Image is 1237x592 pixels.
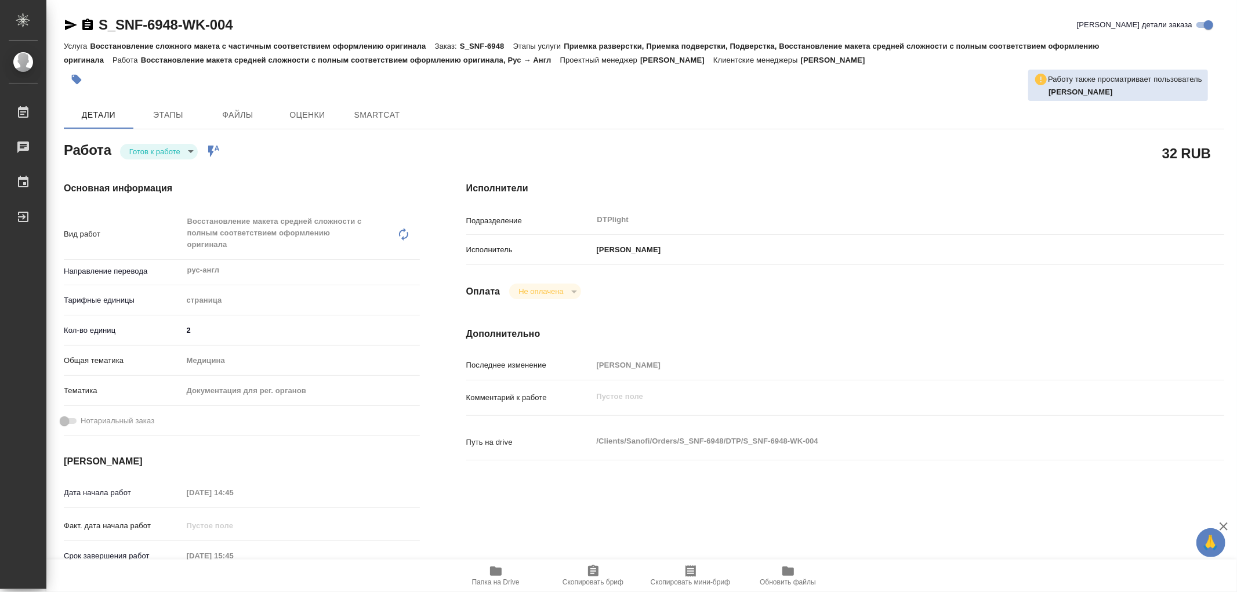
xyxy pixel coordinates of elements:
span: Нотариальный заказ [81,415,154,427]
p: Факт. дата начала работ [64,520,183,532]
p: Вид работ [64,228,183,240]
h4: Исполнители [466,181,1224,195]
p: Исполнитель [466,244,593,256]
p: Тематика [64,385,183,397]
p: Васильева Наталья [1049,86,1202,98]
input: Пустое поле [593,357,1161,373]
p: Восстановление сложного макета с частичным соответствием оформлению оригинала [90,42,434,50]
p: Клиентские менеджеры [713,56,801,64]
a: S_SNF-6948-WK-004 [99,17,233,32]
span: Скопировать мини-бриф [651,578,730,586]
input: Пустое поле [183,547,284,564]
p: Подразделение [466,215,593,227]
p: [PERSON_NAME] [640,56,713,64]
h4: Основная информация [64,181,420,195]
button: Не оплачена [515,286,567,296]
div: страница [183,290,420,310]
p: Этапы услуги [513,42,564,50]
textarea: /Clients/Sanofi/Orders/S_SNF-6948/DTP/S_SNF-6948-WK-004 [593,431,1161,451]
div: Готов к работе [509,284,581,299]
span: Скопировать бриф [563,578,623,586]
div: Медицина [183,351,420,371]
span: Обновить файлы [760,578,816,586]
button: Скопировать бриф [545,560,642,592]
p: Работу также просматривает пользователь [1048,74,1202,85]
button: Скопировать мини-бриф [642,560,739,592]
p: Услуга [64,42,90,50]
h4: [PERSON_NAME] [64,455,420,468]
h4: Дополнительно [466,327,1224,341]
p: Кол-во единиц [64,325,183,336]
button: Скопировать ссылку [81,18,95,32]
button: Папка на Drive [447,560,545,592]
input: ✎ Введи что-нибудь [183,322,420,339]
p: Общая тематика [64,355,183,366]
h4: Оплата [466,285,500,299]
p: S_SNF-6948 [460,42,513,50]
span: Детали [71,108,126,122]
p: Дата начала работ [64,487,183,499]
span: [PERSON_NAME] детали заказа [1077,19,1192,31]
p: Срок завершения работ [64,550,183,562]
span: Этапы [140,108,196,122]
p: Комментарий к работе [466,392,593,404]
span: 🙏 [1201,531,1221,555]
button: Скопировать ссылку для ЯМессенджера [64,18,78,32]
h2: Работа [64,139,111,159]
p: Проектный менеджер [560,56,640,64]
p: Восстановление макета средней сложности с полным соответствием оформлению оригинала, Рус → Англ [141,56,560,64]
p: Заказ: [435,42,460,50]
h2: 32 RUB [1162,143,1211,163]
p: Тарифные единицы [64,295,183,306]
p: [PERSON_NAME] [593,244,661,256]
div: Готов к работе [120,144,198,159]
p: Приемка разверстки, Приемка подверстки, Подверстка, Восстановление макета средней сложности с пол... [64,42,1100,64]
input: Пустое поле [183,517,284,534]
b: [PERSON_NAME] [1049,88,1113,96]
p: Путь на drive [466,437,593,448]
p: Направление перевода [64,266,183,277]
span: SmartCat [349,108,405,122]
button: Добавить тэг [64,67,89,92]
input: Пустое поле [183,484,284,501]
p: [PERSON_NAME] [801,56,874,64]
p: Последнее изменение [466,359,593,371]
span: Файлы [210,108,266,122]
button: Готов к работе [126,147,184,157]
button: 🙏 [1196,528,1225,557]
p: Работа [113,56,141,64]
div: Документация для рег. органов [183,381,420,401]
span: Папка на Drive [472,578,520,586]
span: Оценки [280,108,335,122]
button: Обновить файлы [739,560,837,592]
